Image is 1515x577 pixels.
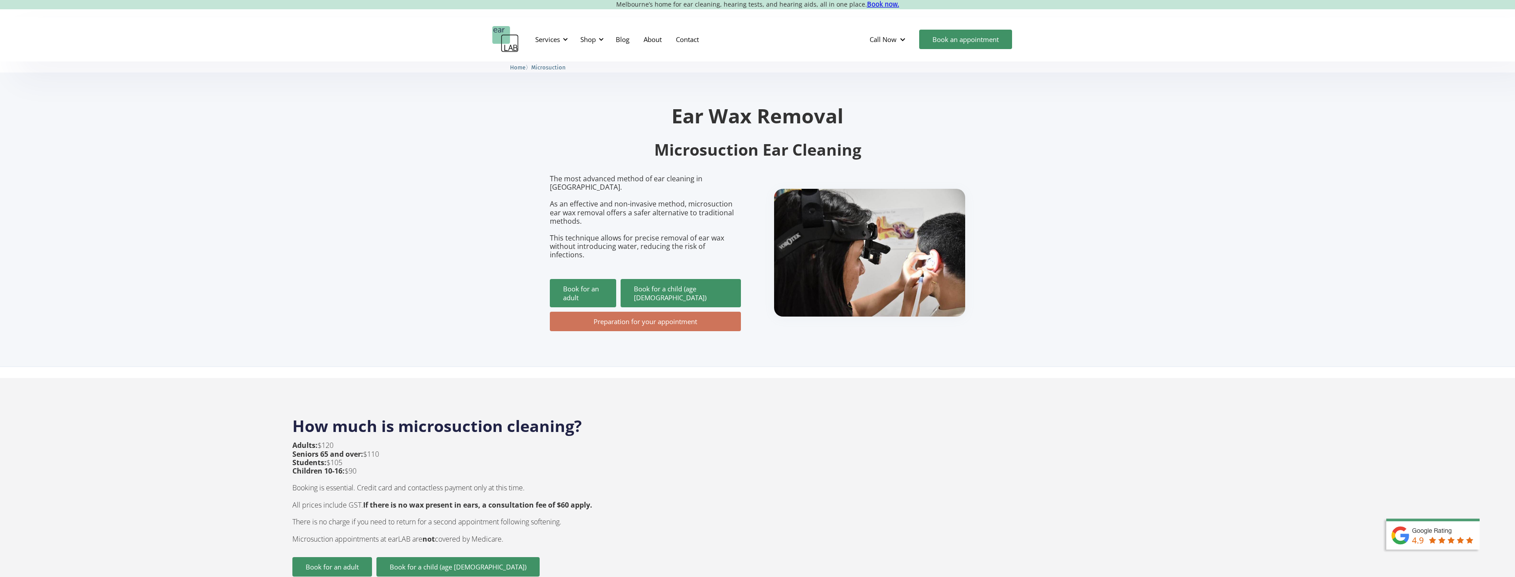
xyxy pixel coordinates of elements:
[621,279,741,307] a: Book for a child (age [DEMOGRAPHIC_DATA])
[292,458,326,467] strong: Students:
[292,441,592,543] p: $120 $110 $105 $90 Booking is essential. Credit card and contactless payment only at this time. A...
[919,30,1012,49] a: Book an appointment
[492,26,519,53] a: home
[531,64,566,71] span: Microsuction
[510,63,525,71] a: Home
[550,279,616,307] a: Book for an adult
[422,534,435,544] strong: not
[550,175,741,260] p: The most advanced method of ear cleaning in [GEOGRAPHIC_DATA]. As an effective and non-invasive m...
[535,35,560,44] div: Services
[376,557,540,577] a: Book for a child (age [DEMOGRAPHIC_DATA])
[550,312,741,331] a: Preparation for your appointment
[774,189,965,317] img: boy getting ear checked.
[292,440,318,450] strong: Adults:
[292,407,1223,437] h2: How much is microsuction cleaning?
[363,500,592,510] strong: If there is no wax present in ears, a consultation fee of $60 apply.
[510,63,531,72] li: 〉
[550,140,966,160] h2: Microsuction Ear Cleaning
[863,26,915,53] div: Call Now
[510,64,525,71] span: Home
[669,27,706,52] a: Contact
[292,449,363,459] strong: Seniors 65 and over:
[550,106,966,126] h1: Ear Wax Removal
[530,26,571,53] div: Services
[637,27,669,52] a: About
[575,26,606,53] div: Shop
[292,557,372,577] a: Book for an adult
[580,35,596,44] div: Shop
[292,466,345,476] strong: Children 10-16:
[870,35,897,44] div: Call Now
[609,27,637,52] a: Blog
[531,63,566,71] a: Microsuction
